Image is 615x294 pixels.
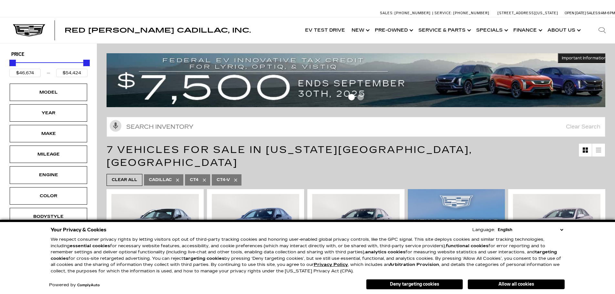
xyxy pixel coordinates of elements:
[510,17,544,43] a: Finance
[598,11,615,15] span: 9 AM-6 PM
[10,187,87,205] div: ColorColor
[77,283,100,287] a: ComplyAuto
[32,151,65,158] div: Mileage
[13,24,45,36] img: Cadillac Dark Logo with Cadillac White Text
[587,11,598,15] span: Sales:
[32,130,65,137] div: Make
[348,94,355,100] span: Go to slide 1
[183,256,224,261] strong: targeting cookies
[10,166,87,184] div: EngineEngine
[107,53,610,107] img: vrp-tax-ending-august-version
[32,213,65,220] div: Bodystyle
[49,283,100,287] div: Powered by
[365,249,405,255] strong: analytics cookies
[389,262,439,267] strong: Arbitration Provision
[513,194,600,259] img: 2025 Cadillac CT4 Sport
[10,104,87,122] div: YearYear
[348,17,372,43] a: New
[432,11,491,15] a: Service: [PHONE_NUMBER]
[472,228,495,232] div: Language:
[302,17,348,43] a: EV Test Drive
[10,84,87,101] div: ModelModel
[32,171,65,178] div: Engine
[111,194,199,259] img: 2024 Cadillac CT4 Sport
[10,146,87,163] div: MileageMileage
[366,279,463,289] button: Deny targeting cookies
[558,53,610,63] button: Important Information
[112,176,137,184] span: Clear All
[56,69,87,77] input: Maximum
[107,117,605,137] input: Search Inventory
[312,194,400,259] img: 2025 Cadillac CT4 Sport
[32,109,65,117] div: Year
[473,17,510,43] a: Specials
[565,11,586,15] span: Open [DATE]
[544,17,583,43] a: About Us
[149,176,172,184] span: Cadillac
[217,176,230,184] span: CT4-V
[380,11,394,15] span: Sales:
[10,208,87,225] div: BodystyleBodystyle
[9,60,16,66] div: Minimum Price
[415,17,473,43] a: Service & Parts
[190,176,199,184] span: CT4
[468,279,565,289] button: Allow all cookies
[372,17,415,43] a: Pre-Owned
[51,237,565,274] p: We respect consumer privacy rights by letting visitors opt out of third-party tracking cookies an...
[357,94,364,100] span: Go to slide 2
[435,11,452,15] span: Service:
[314,262,348,267] a: Privacy Policy
[70,243,110,248] strong: essential cookies
[212,194,299,259] img: 2024 Cadillac CT4 Sport
[446,243,488,248] strong: functional cookies
[562,56,606,61] span: Important Information
[395,11,431,15] span: [PHONE_NUMBER]
[65,27,251,34] a: Red [PERSON_NAME] Cadillac, Inc.
[9,57,87,77] div: Price
[380,11,432,15] a: Sales: [PHONE_NUMBER]
[83,60,90,66] div: Maximum Price
[9,69,41,77] input: Minimum
[10,125,87,142] div: MakeMake
[11,52,86,57] h5: Price
[32,89,65,96] div: Model
[32,192,65,199] div: Color
[497,11,558,15] a: [STREET_ADDRESS][US_STATE]
[453,11,489,15] span: [PHONE_NUMBER]
[107,144,472,168] span: 7 Vehicles for Sale in [US_STATE][GEOGRAPHIC_DATA], [GEOGRAPHIC_DATA]
[65,26,251,34] span: Red [PERSON_NAME] Cadillac, Inc.
[496,227,565,233] select: Language Select
[51,225,107,234] span: Your Privacy & Cookies
[51,249,557,261] strong: targeting cookies
[110,120,121,132] svg: Click to toggle on voice search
